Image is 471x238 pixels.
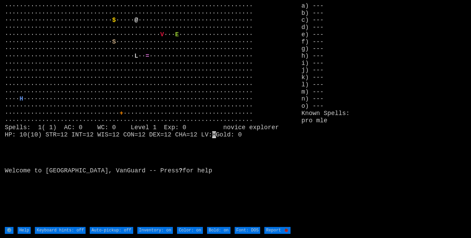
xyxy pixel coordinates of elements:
font: H [20,95,23,102]
font: V [160,31,164,38]
input: Auto-pickup: off [90,227,133,234]
font: + [119,110,123,117]
font: = [146,53,149,59]
input: Keyboard hints: off [35,227,86,234]
font: E [175,31,179,38]
input: Font: DOS [235,227,261,234]
larn: ··································································· ·····························... [5,2,302,226]
input: Bold: on [207,227,230,234]
b: ? [179,167,183,174]
mark: H [212,131,216,138]
input: Help [18,227,31,234]
input: Inventory: on [137,227,173,234]
font: L [134,53,138,59]
input: Report 🐞 [264,227,290,234]
input: Color: on [177,227,203,234]
stats: a) --- b) --- c) --- d) --- e) --- f) --- g) --- h) --- i) --- j) --- k) --- l) --- m) --- n) ---... [302,2,467,226]
input: ⚙️ [5,227,13,234]
font: @ [134,17,138,23]
font: S [112,38,116,45]
font: $ [112,17,116,23]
